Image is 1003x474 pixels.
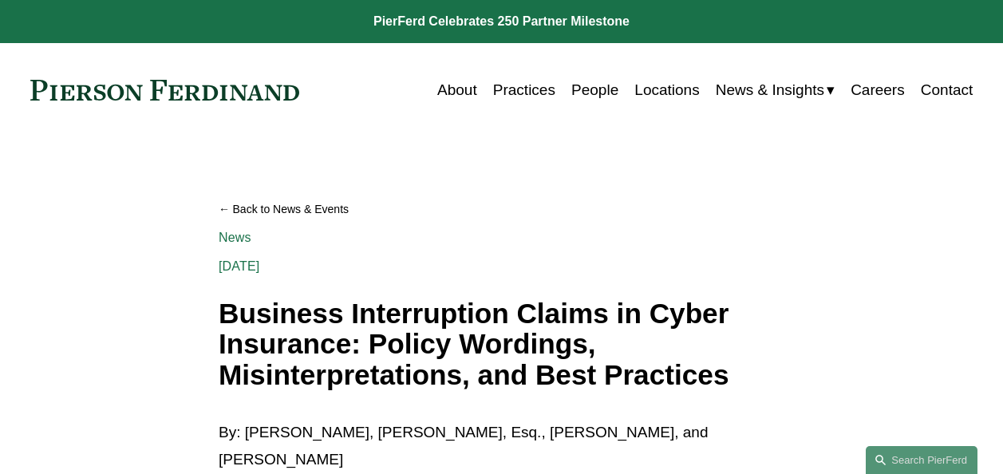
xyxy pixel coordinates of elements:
p: By: [PERSON_NAME], [PERSON_NAME], Esq., [PERSON_NAME], and [PERSON_NAME] [219,419,784,473]
a: Careers [851,75,905,105]
a: Search this site [866,446,977,474]
span: News & Insights [716,77,824,104]
a: About [437,75,477,105]
a: News [219,231,251,244]
a: People [571,75,618,105]
a: Practices [493,75,555,105]
a: folder dropdown [716,75,835,105]
h1: Business Interruption Claims in Cyber Insurance: Policy Wordings, Misinterpretations, and Best Pr... [219,298,784,391]
a: Contact [921,75,973,105]
a: Back to News & Events [219,196,784,223]
span: [DATE] [219,259,259,273]
a: Locations [634,75,699,105]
